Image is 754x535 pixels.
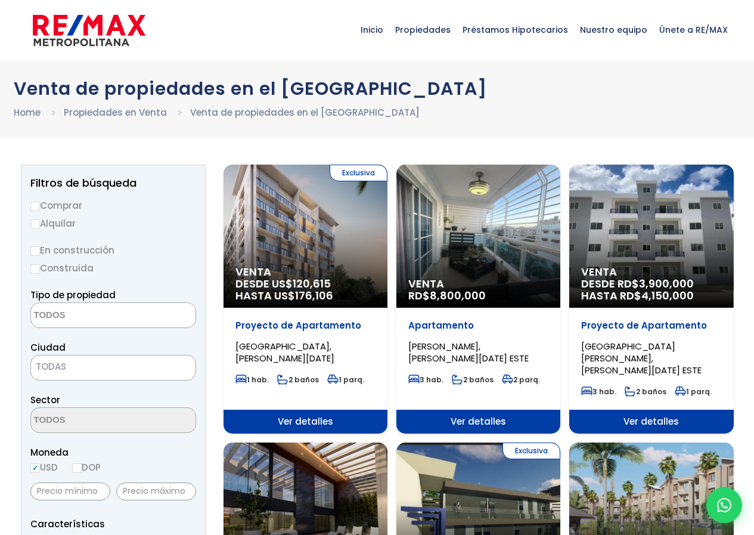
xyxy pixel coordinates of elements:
span: Venta [581,266,721,278]
span: Ver detalles [569,410,733,434]
img: remax-metropolitana-logo [33,13,145,48]
a: Home [14,106,41,119]
textarea: Search [31,408,147,434]
input: USD [30,463,40,473]
span: 1 hab. [235,375,269,385]
span: [GEOGRAPHIC_DATA], [PERSON_NAME][DATE] [235,340,334,364]
label: DOP [72,460,101,475]
span: Ciudad [30,341,66,354]
span: DESDE RD$ [581,278,721,302]
span: Propiedades [389,12,457,48]
label: Alquilar [30,216,196,231]
p: Proyecto de Apartamento [581,320,721,332]
span: Moneda [30,445,196,460]
span: Nuestro equipo [574,12,653,48]
label: USD [30,460,58,475]
span: 2 baños [277,375,319,385]
label: Construida [30,261,196,276]
input: Precio máximo [116,483,196,500]
span: 2 parq. [502,375,540,385]
span: 3 hab. [408,375,443,385]
input: Comprar [30,202,40,211]
p: Características [30,517,196,531]
span: 1 parq. [327,375,364,385]
span: Inicio [355,12,389,48]
a: Venta RD$8,800,000 Apartamento [PERSON_NAME], [PERSON_NAME][DATE] ESTE 3 hab. 2 baños 2 parq. Ver... [396,165,560,434]
span: Venta [235,266,376,278]
span: HASTA RD$ [581,290,721,302]
label: En construcción [30,243,196,258]
a: Venta DESDE RD$3,900,000 HASTA RD$4,150,000 Proyecto de Apartamento [GEOGRAPHIC_DATA][PERSON_NAME... [569,165,733,434]
span: Sector [30,394,60,406]
span: 2 baños [452,375,494,385]
span: HASTA US$ [235,290,376,302]
span: 2 baños [625,386,666,397]
span: 120,615 [293,276,331,291]
textarea: Search [31,303,147,329]
span: Exclusiva [502,443,560,459]
span: TODAS [36,360,66,373]
a: Exclusiva Venta DESDE US$120,615 HASTA US$176,106 Proyecto de Apartamento [GEOGRAPHIC_DATA], [PER... [224,165,387,434]
input: Construida [30,264,40,274]
input: Alquilar [30,219,40,229]
span: TODAS [30,355,196,381]
span: Exclusiva [330,165,387,181]
span: DESDE US$ [235,278,376,302]
span: RD$ [408,288,486,303]
span: 3,900,000 [639,276,694,291]
input: En construcción [30,246,40,256]
span: 3 hab. [581,386,616,397]
input: Precio mínimo [30,483,110,500]
span: 1 parq. [675,386,712,397]
span: Únete a RE/MAX [653,12,734,48]
span: TODAS [31,358,196,375]
p: Apartamento [408,320,548,332]
span: Ver detalles [396,410,560,434]
span: 176,106 [295,288,333,303]
span: Ver detalles [224,410,387,434]
span: 8,800,000 [430,288,486,303]
a: Propiedades en Venta [64,106,167,119]
li: Venta de propiedades en el [GEOGRAPHIC_DATA] [190,105,420,120]
h2: Filtros de búsqueda [30,177,196,189]
p: Proyecto de Apartamento [235,320,376,332]
span: [PERSON_NAME], [PERSON_NAME][DATE] ESTE [408,340,529,364]
span: Préstamos Hipotecarios [457,12,574,48]
h1: Venta de propiedades en el [GEOGRAPHIC_DATA] [14,78,741,99]
input: DOP [72,463,82,473]
span: Tipo de propiedad [30,289,116,301]
span: 4,150,000 [641,288,694,303]
span: Venta [408,278,548,290]
label: Comprar [30,198,196,213]
span: [GEOGRAPHIC_DATA][PERSON_NAME], [PERSON_NAME][DATE] ESTE [581,340,702,376]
